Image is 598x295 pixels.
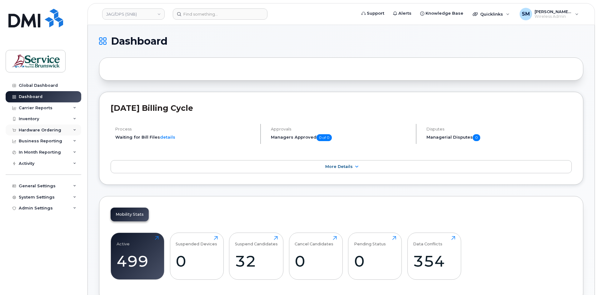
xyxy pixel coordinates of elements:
[413,236,442,246] div: Data Conflicts
[111,103,572,113] h2: [DATE] Billing Cycle
[117,236,159,276] a: Active499
[413,252,455,270] div: 354
[117,236,130,246] div: Active
[426,127,572,131] h4: Disputes
[354,236,396,276] a: Pending Status0
[295,236,337,276] a: Cancel Candidates0
[235,236,278,246] div: Suspend Candidates
[115,127,255,131] h4: Process
[176,252,218,270] div: 0
[117,252,159,270] div: 499
[235,252,278,270] div: 32
[111,37,167,46] span: Dashboard
[354,236,386,246] div: Pending Status
[235,236,278,276] a: Suspend Candidates32
[115,134,255,140] li: Waiting for Bill Files
[316,134,332,141] span: 0 of 0
[426,134,572,141] h5: Managerial Disputes
[413,236,455,276] a: Data Conflicts354
[176,236,218,276] a: Suspended Devices0
[295,236,333,246] div: Cancel Candidates
[176,236,217,246] div: Suspended Devices
[271,134,411,141] h5: Managers Approved
[473,134,480,141] span: 0
[160,135,175,140] a: details
[271,127,411,131] h4: Approvals
[325,164,353,169] span: More Details
[354,252,396,270] div: 0
[295,252,337,270] div: 0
